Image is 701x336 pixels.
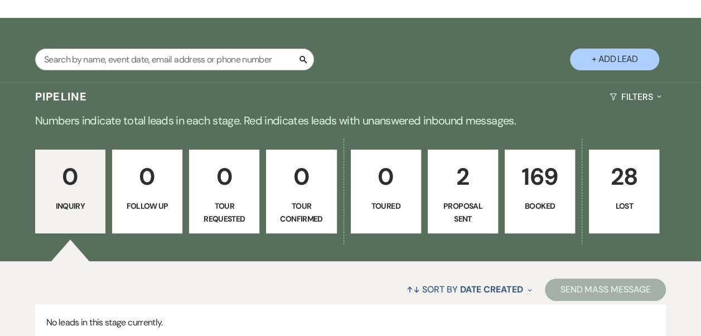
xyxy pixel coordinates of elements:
[35,89,88,104] h3: Pipeline
[196,200,252,225] p: Tour Requested
[435,200,491,225] p: Proposal Sent
[42,200,98,212] p: Inquiry
[35,150,105,233] a: 0Inquiry
[42,158,98,195] p: 0
[351,150,421,233] a: 0Toured
[273,158,329,195] p: 0
[407,284,420,295] span: ↑↓
[596,158,652,195] p: 28
[358,200,414,212] p: Toured
[428,150,498,233] a: 2Proposal Sent
[402,275,536,304] button: Sort By Date Created
[119,158,175,195] p: 0
[273,200,329,225] p: Tour Confirmed
[196,158,252,195] p: 0
[512,200,568,212] p: Booked
[605,82,666,112] button: Filters
[358,158,414,195] p: 0
[35,49,314,70] input: Search by name, event date, email address or phone number
[460,284,523,295] span: Date Created
[596,200,652,212] p: Lost
[266,150,336,233] a: 0Tour Confirmed
[112,150,182,233] a: 0Follow Up
[435,158,491,195] p: 2
[505,150,575,233] a: 169Booked
[545,279,666,301] button: Send Mass Message
[512,158,568,195] p: 169
[589,150,659,233] a: 28Lost
[119,200,175,212] p: Follow Up
[570,49,659,70] button: + Add Lead
[189,150,259,233] a: 0Tour Requested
